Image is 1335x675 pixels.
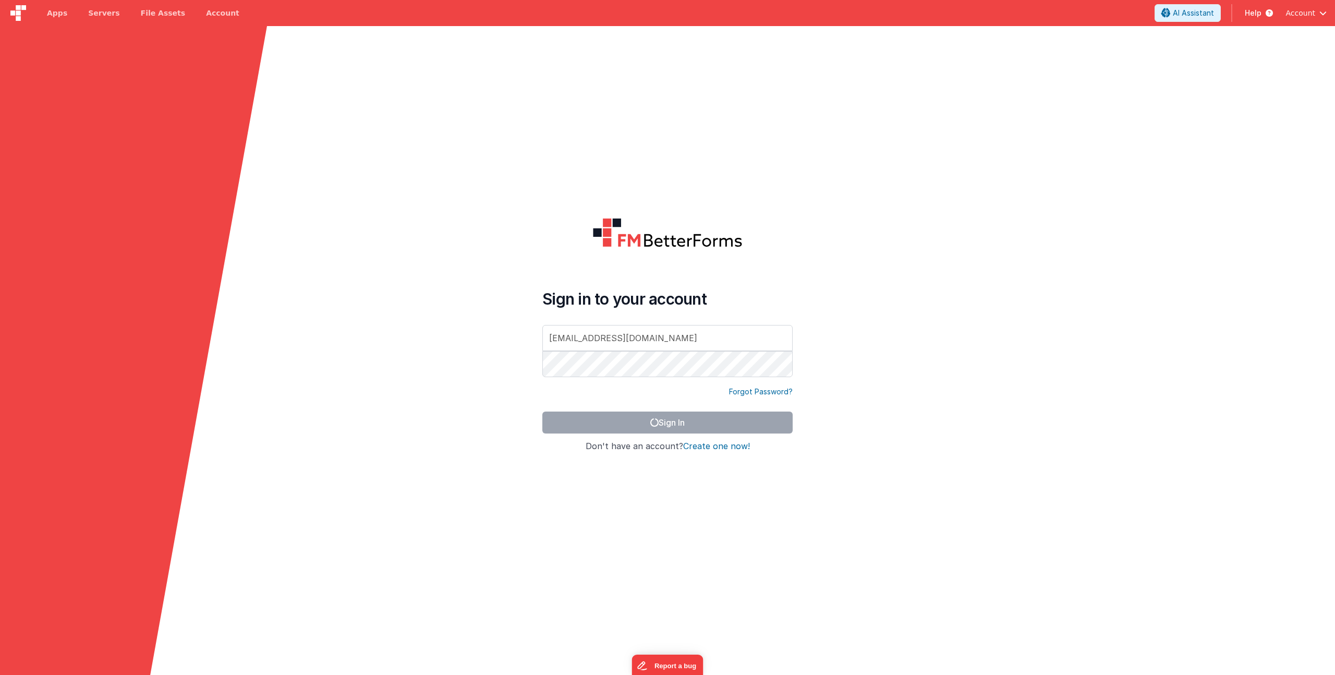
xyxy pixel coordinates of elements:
[47,8,67,18] span: Apps
[1173,8,1214,18] span: AI Assistant
[1245,8,1261,18] span: Help
[683,442,750,451] button: Create one now!
[542,290,793,308] h4: Sign in to your account
[542,442,793,451] h4: Don't have an account?
[729,387,793,397] a: Forgot Password?
[1285,8,1327,18] button: Account
[1285,8,1315,18] span: Account
[1155,4,1221,22] button: AI Assistant
[542,412,793,433] button: Sign In
[542,325,793,351] input: Email Address
[141,8,186,18] span: File Assets
[88,8,119,18] span: Servers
